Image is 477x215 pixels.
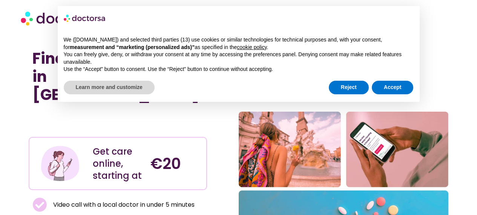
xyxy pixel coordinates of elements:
button: Reject [329,81,369,94]
h4: €20 [150,155,201,173]
p: Use the “Accept” button to consent. Use the “Reject” button to continue without accepting. [64,66,414,73]
h1: Find a doctor near me in [GEOGRAPHIC_DATA] [32,49,203,104]
strong: measurement and “marketing (personalized ads)” [70,44,195,50]
img: logo [64,12,106,24]
p: We ([DOMAIN_NAME]) and selected third parties (13) use cookies or similar technologies for techni... [64,36,414,51]
img: Illustration depicting a young woman in a casual outfit, engaged with her smartphone. She has a p... [40,143,80,183]
a: cookie policy [237,44,267,50]
button: Learn more and customize [64,81,155,94]
div: Get care online, starting at [93,146,143,182]
iframe: Customer reviews powered by Trustpilot [32,111,146,120]
p: You can freely give, deny, or withdraw your consent at any time by accessing the preferences pane... [64,51,414,66]
iframe: Customer reviews powered by Trustpilot [32,120,203,129]
button: Accept [372,81,414,94]
span: Video call with a local doctor in under 5 minutes [51,200,195,210]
